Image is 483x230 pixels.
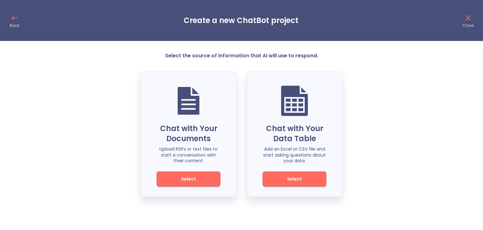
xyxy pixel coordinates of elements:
button: Select [263,171,326,187]
span: Select [167,175,210,183]
span: Select [273,175,316,183]
p: Back [10,23,19,28]
p: Chat with Your Documents [157,124,220,144]
p: Chat with Your Data Table [263,124,326,144]
p: Upload PDFs or text files to start a conversation with their content. [157,146,220,164]
h3: Create a new ChatBot project [184,16,298,25]
p: Add an Excel or CSV file and start asking questions about your data. [263,146,326,164]
p: Close [463,23,474,28]
button: Select [157,171,220,187]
